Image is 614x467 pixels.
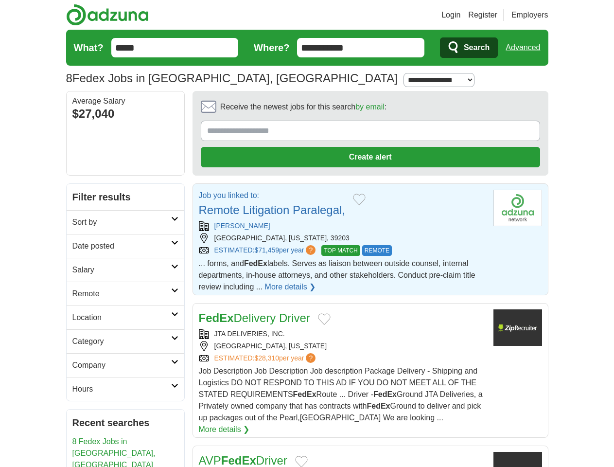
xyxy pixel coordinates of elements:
span: Search [464,38,490,57]
strong: FedEx [293,390,316,398]
span: REMOTE [362,245,392,256]
div: Average Salary [72,97,178,105]
span: ... forms, and labels. Serves as liaison between outside counsel, internal departments, in-house ... [199,259,475,291]
a: Remote [67,282,184,305]
a: Employers [511,9,548,21]
h1: Fedex Jobs in [GEOGRAPHIC_DATA], [GEOGRAPHIC_DATA] [66,72,398,85]
a: ESTIMATED:$28,310per year? [214,353,318,363]
h2: Recent searches [72,415,178,430]
strong: FedEx [221,454,256,467]
a: Register [468,9,497,21]
a: Date posted [67,234,184,258]
a: More details ❯ [199,424,250,435]
div: JTA DELIVERIES, INC. [199,329,486,339]
strong: FedEx [367,402,390,410]
button: Add to favorite jobs [318,313,331,325]
button: Create alert [201,147,540,167]
p: Job you linked to: [199,190,346,201]
h2: Date posted [72,240,171,252]
label: What? [74,40,104,55]
a: ESTIMATED:$71,459per year? [214,245,318,256]
a: Login [441,9,460,21]
button: Search [440,37,498,58]
a: AVPFedExDriver [199,454,287,467]
a: Company [67,353,184,377]
img: Adzuna logo [66,4,149,26]
div: [GEOGRAPHIC_DATA], [US_STATE] [199,341,486,351]
span: 8 [66,70,72,87]
span: ? [306,245,316,255]
span: ? [306,353,316,363]
h2: Category [72,336,171,347]
strong: FedEx [373,390,397,398]
a: Category [67,329,184,353]
strong: FedEx [199,311,234,324]
a: Salary [67,258,184,282]
a: Location [67,305,184,329]
h2: Location [72,312,171,323]
span: Receive the newest jobs for this search : [220,101,386,113]
h2: Hours [72,383,171,395]
h2: Remote [72,288,171,300]
span: TOP MATCH [321,245,360,256]
span: $28,310 [254,354,279,362]
a: Remote Litigation Paralegal, [199,203,346,216]
h2: Company [72,359,171,371]
a: Advanced [506,38,540,57]
div: [GEOGRAPHIC_DATA], [US_STATE], 39203 [199,233,486,243]
h2: Filter results [67,184,184,210]
button: Add to favorite jobs [353,194,366,205]
strong: FedEx [244,259,267,268]
span: Job Description Job Description Job description Package Delivery - Shipping and Logistics DO NOT ... [199,367,483,422]
a: Hours [67,377,184,401]
div: $27,040 [72,105,178,123]
a: [PERSON_NAME] [214,222,270,230]
img: Company logo [493,309,542,346]
h2: Sort by [72,216,171,228]
a: FedExDelivery Driver [199,311,310,324]
a: Sort by [67,210,184,234]
img: Carrington College California-Sacramento logo [493,190,542,226]
a: More details ❯ [265,281,316,293]
span: $71,459 [254,246,279,254]
label: Where? [254,40,289,55]
h2: Salary [72,264,171,276]
a: by email [355,103,385,111]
